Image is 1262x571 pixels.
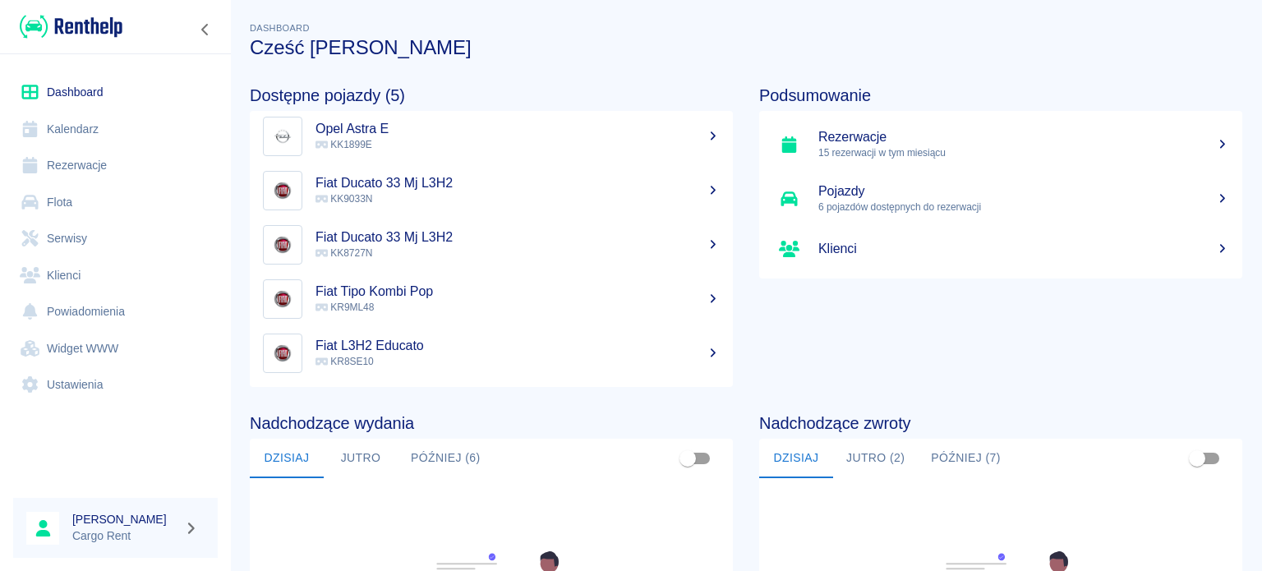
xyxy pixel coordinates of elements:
button: Zwiń nawigację [193,19,218,40]
h6: [PERSON_NAME] [72,511,177,527]
a: Renthelp logo [13,13,122,40]
a: Ustawienia [13,366,218,403]
button: Jutro (2) [833,439,918,478]
a: Powiadomienia [13,293,218,330]
a: Flota [13,184,218,221]
a: ImageFiat Ducato 33 Mj L3H2 KK9033N [250,163,733,218]
h4: Nadchodzące wydania [250,413,733,433]
a: ImageFiat Ducato 33 Mj L3H2 KK8727N [250,218,733,272]
a: Dashboard [13,74,218,111]
h5: Fiat Tipo Kombi Pop [315,283,720,300]
img: Image [267,229,298,260]
span: KK9033N [315,193,372,205]
h5: Klienci [818,241,1229,257]
a: Rezerwacje [13,147,218,184]
h5: Rezerwacje [818,129,1229,145]
h4: Nadchodzące zwroty [759,413,1242,433]
button: Dzisiaj [250,439,324,478]
span: Pokaż przypisane tylko do mnie [1181,443,1213,474]
a: Serwisy [13,220,218,257]
h3: Cześć [PERSON_NAME] [250,36,1242,59]
span: Dashboard [250,23,310,33]
h5: Fiat L3H2 Educato [315,338,720,354]
a: Klienci [13,257,218,294]
button: Jutro [324,439,398,478]
button: Dzisiaj [759,439,833,478]
img: Image [267,283,298,315]
h4: Dostępne pojazdy (5) [250,85,733,105]
img: Image [267,175,298,206]
h5: Fiat Ducato 33 Mj L3H2 [315,229,720,246]
h5: Opel Astra E [315,121,720,137]
p: Cargo Rent [72,527,177,545]
a: Klienci [759,226,1242,272]
span: Pokaż przypisane tylko do mnie [672,443,703,474]
button: Później (6) [398,439,494,478]
a: Widget WWW [13,330,218,367]
a: Kalendarz [13,111,218,148]
h5: Fiat Ducato 33 Mj L3H2 [315,175,720,191]
a: Pojazdy6 pojazdów dostępnych do rezerwacji [759,172,1242,226]
a: ImageFiat Tipo Kombi Pop KR9ML48 [250,272,733,326]
span: KR8SE10 [315,356,374,367]
a: ImageFiat L3H2 Educato KR8SE10 [250,326,733,380]
p: 6 pojazdów dostępnych do rezerwacji [818,200,1229,214]
p: 15 rezerwacji w tym miesiącu [818,145,1229,160]
a: ImageOpel Astra E KK1899E [250,109,733,163]
img: Image [267,121,298,152]
a: Rezerwacje15 rezerwacji w tym miesiącu [759,117,1242,172]
h4: Podsumowanie [759,85,1242,105]
button: Później (7) [918,439,1014,478]
img: Renthelp logo [20,13,122,40]
span: KK1899E [315,139,372,150]
span: KR9ML48 [315,302,374,313]
img: Image [267,338,298,369]
h5: Pojazdy [818,183,1229,200]
span: KK8727N [315,247,372,259]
